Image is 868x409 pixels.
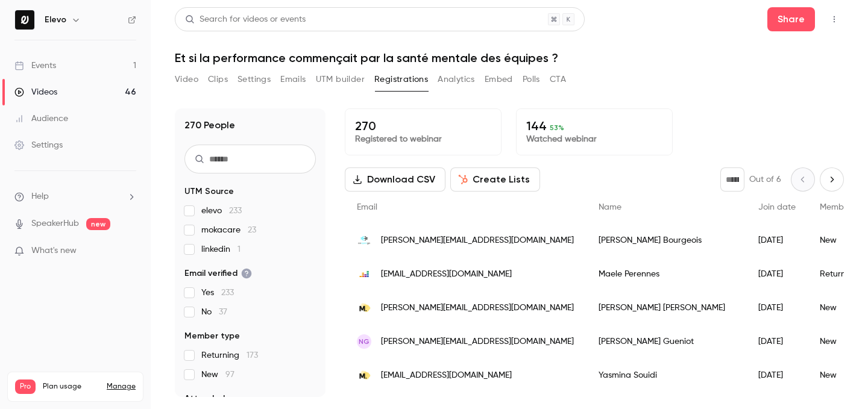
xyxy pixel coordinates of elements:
div: Maele Perennes [587,257,746,291]
button: Top Bar Actions [825,10,844,29]
span: elevo [201,205,242,217]
span: UTM Source [184,186,234,198]
span: Pro [15,379,36,394]
span: 37 [219,308,227,316]
div: Videos [14,86,57,98]
p: 270 [355,119,491,133]
button: Next page [820,167,844,192]
span: What's new [31,245,77,257]
span: Join date [758,203,796,211]
span: Name [599,203,621,211]
p: Registered to webinar [355,133,491,145]
button: Registrations [374,70,428,89]
span: Email verified [184,267,252,279]
div: Audience [14,113,68,125]
div: [DATE] [746,257,808,291]
span: Returning [201,349,258,361]
span: 53 % [550,123,564,132]
button: Emails [280,70,306,89]
a: SpeakerHub [31,217,79,230]
span: [PERSON_NAME][EMAIL_ADDRESS][DOMAIN_NAME] [381,336,574,348]
span: [EMAIL_ADDRESS][DOMAIN_NAME] [381,268,512,281]
div: [PERSON_NAME] Gueniot [587,325,746,358]
button: Video [175,70,198,89]
button: Create Lists [450,167,540,192]
div: Settings [14,139,63,151]
img: moka.care [357,368,371,382]
button: Polls [523,70,540,89]
h6: Elevo [45,14,66,26]
span: New [201,369,234,381]
img: moka.care [357,301,371,315]
span: Email [357,203,377,211]
button: Clips [208,70,228,89]
span: 233 [229,207,242,215]
span: 1 [237,245,241,254]
div: Yasmina Souidi [587,358,746,392]
p: 144 [526,119,662,133]
span: NG [359,336,370,347]
div: [DATE] [746,223,808,257]
li: help-dropdown-opener [14,190,136,203]
img: deezer.com [357,267,371,281]
button: Embed [485,70,513,89]
a: Manage [107,382,136,392]
span: mokacare [201,224,256,236]
img: Elevo [15,10,34,30]
button: Download CSV [345,167,445,192]
span: [PERSON_NAME][EMAIL_ADDRESS][DOMAIN_NAME] [381,234,574,247]
span: new [86,218,110,230]
span: Member type [184,330,240,342]
span: 233 [221,289,234,297]
button: Analytics [438,70,475,89]
span: Attended [184,393,225,405]
h1: 270 People [184,118,235,133]
div: Search for videos or events [185,13,306,26]
div: [DATE] [746,325,808,358]
span: 173 [247,351,258,360]
div: [DATE] [746,291,808,325]
span: [EMAIL_ADDRESS][DOMAIN_NAME] [381,369,512,382]
button: Share [767,7,815,31]
span: Help [31,190,49,203]
span: 97 [225,370,234,379]
div: [PERSON_NAME] [PERSON_NAME] [587,291,746,325]
span: Yes [201,287,234,299]
button: CTA [550,70,566,89]
span: [PERSON_NAME][EMAIL_ADDRESS][DOMAIN_NAME] [381,302,574,314]
span: linkedin [201,243,241,255]
div: Events [14,60,56,72]
img: coopengo.com [357,233,371,248]
span: Plan usage [43,382,99,392]
span: No [201,306,227,318]
div: [PERSON_NAME] Bourgeois [587,223,746,257]
p: Out of 6 [749,173,781,186]
button: Settings [237,70,271,89]
button: UTM builder [316,70,365,89]
h1: Et si la performance commençait par la santé mentale des équipes ? [175,51,844,65]
div: [DATE] [746,358,808,392]
p: Watched webinar [526,133,662,145]
span: 23 [248,226,256,234]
